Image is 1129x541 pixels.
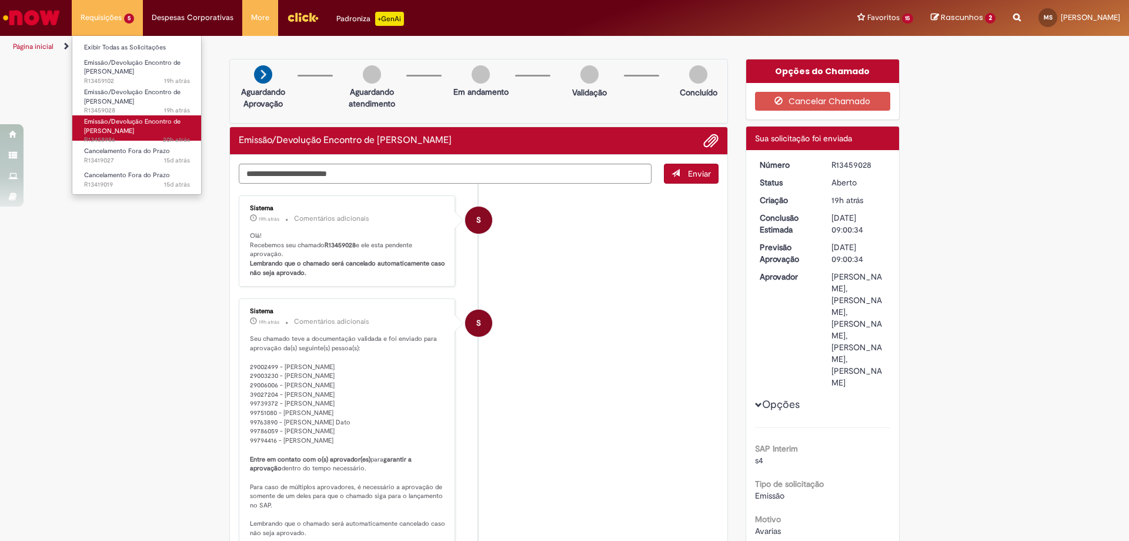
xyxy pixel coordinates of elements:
img: click_logo_yellow_360x200.png [287,8,319,26]
button: Enviar [664,164,719,184]
small: Comentários adicionais [294,317,369,327]
span: Cancelamento Fora do Prazo [84,171,170,180]
div: [PERSON_NAME], [PERSON_NAME], [PERSON_NAME], [PERSON_NAME], [PERSON_NAME] [831,271,886,389]
b: Motivo [755,514,781,525]
img: img-circle-grey.png [472,65,490,84]
span: R13458986 [84,135,190,145]
span: s4 [755,455,763,466]
p: Aguardando Aprovação [235,86,292,109]
time: 28/08/2025 16:07:35 [163,135,190,144]
span: Emissão/Devolução Encontro de [PERSON_NAME] [84,88,181,106]
small: Comentários adicionais [294,214,369,224]
span: 19h atrás [259,318,279,326]
span: 19h atrás [831,195,863,205]
img: img-circle-grey.png [580,65,599,84]
span: R13419027 [84,156,190,165]
p: Validação [572,87,607,98]
dt: Conclusão Estimada [751,212,823,235]
span: R13459102 [84,77,190,86]
button: Cancelar Chamado [755,92,891,111]
ul: Trilhas de página [9,36,744,58]
span: S [476,309,481,337]
span: [PERSON_NAME] [1061,12,1120,22]
time: 28/08/2025 17:00:37 [259,318,279,326]
span: Requisições [81,12,122,24]
span: Despesas Corporativas [152,12,233,24]
span: 19h atrás [164,106,190,115]
dt: Status [751,177,823,188]
a: Aberto R13459028 : Emissão/Devolução Encontro de Contas Fornecedor [72,86,202,111]
b: Lembrando que o chamado será cancelado automaticamente caso não seja aprovado. [250,259,447,277]
div: R13459028 [831,159,886,171]
dt: Criação [751,194,823,206]
time: 28/08/2025 16:21:57 [164,77,190,85]
p: Concluído [680,87,717,98]
a: Aberto R13458986 : Emissão/Devolução Encontro de Contas Fornecedor [72,115,202,141]
div: Sistema [250,205,446,212]
img: img-circle-grey.png [363,65,381,84]
p: +GenAi [375,12,404,26]
div: [DATE] 09:00:34 [831,212,886,235]
span: Favoritos [867,12,900,24]
b: SAP Interim [755,443,798,454]
p: Olá! Recebemos seu chamado e ele esta pendente aprovação. [250,231,446,278]
img: arrow-next.png [254,65,272,84]
dt: Previsão Aprovação [751,241,823,265]
a: Página inicial [13,42,54,51]
span: 19h atrás [164,77,190,85]
span: 2 [985,13,996,24]
span: Emissão/Devolução Encontro de [PERSON_NAME] [84,58,181,77]
dt: Número [751,159,823,171]
span: S [476,206,481,234]
a: Rascunhos [931,12,996,24]
p: Aguardando atendimento [343,86,400,109]
span: Sua solicitação foi enviada [755,133,852,144]
time: 28/08/2025 17:00:45 [259,215,279,223]
div: Aberto [831,177,886,188]
span: MS [1044,14,1053,21]
b: Entre em contato com o(s) aprovador(es) [250,455,370,464]
span: 5 [124,14,134,24]
time: 28/08/2025 16:12:50 [164,106,190,115]
span: 15 [902,14,914,24]
dt: Aprovador [751,271,823,283]
span: 15d atrás [164,156,190,165]
span: Emissão/Devolução Encontro de [PERSON_NAME] [84,117,181,135]
b: R13459028 [325,241,356,250]
div: Sistema [250,308,446,315]
span: 20h atrás [163,135,190,144]
textarea: Digite sua mensagem aqui... [239,164,652,184]
ul: Requisições [72,35,202,195]
span: More [251,12,269,24]
span: Enviar [688,168,711,179]
img: ServiceNow [1,6,62,29]
a: Aberto R13459102 : Emissão/Devolução Encontro de Contas Fornecedor [72,57,202,82]
time: 28/08/2025 16:12:49 [831,195,863,205]
time: 14/08/2025 17:43:14 [164,180,190,189]
time: 14/08/2025 17:44:28 [164,156,190,165]
span: Avarias [755,526,781,536]
b: Tipo de solicitação [755,479,824,489]
p: Seu chamado teve a documentação validada e foi enviado para aprovação da(s) seguinte(s) pessoa(s)... [250,334,446,537]
p: Em andamento [453,86,509,98]
div: 28/08/2025 16:12:49 [831,194,886,206]
div: Opções do Chamado [746,59,900,83]
a: Aberto R13419027 : Cancelamento Fora do Prazo [72,145,202,167]
div: System [465,310,492,337]
span: Rascunhos [941,12,983,23]
span: R13459028 [84,106,190,115]
a: Exibir Todas as Solicitações [72,41,202,54]
button: Adicionar anexos [703,133,719,148]
span: R13419019 [84,180,190,190]
div: [DATE] 09:00:34 [831,241,886,265]
span: Emissão [755,490,784,501]
span: 15d atrás [164,180,190,189]
h2: Emissão/Devolução Encontro de Contas Fornecedor Histórico de tíquete [239,135,452,146]
img: img-circle-grey.png [689,65,707,84]
div: System [465,207,492,234]
div: Padroniza [336,12,404,26]
span: Cancelamento Fora do Prazo [84,147,170,155]
span: 19h atrás [259,215,279,223]
a: Aberto R13419019 : Cancelamento Fora do Prazo [72,169,202,191]
b: garantir a aprovação [250,455,413,473]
